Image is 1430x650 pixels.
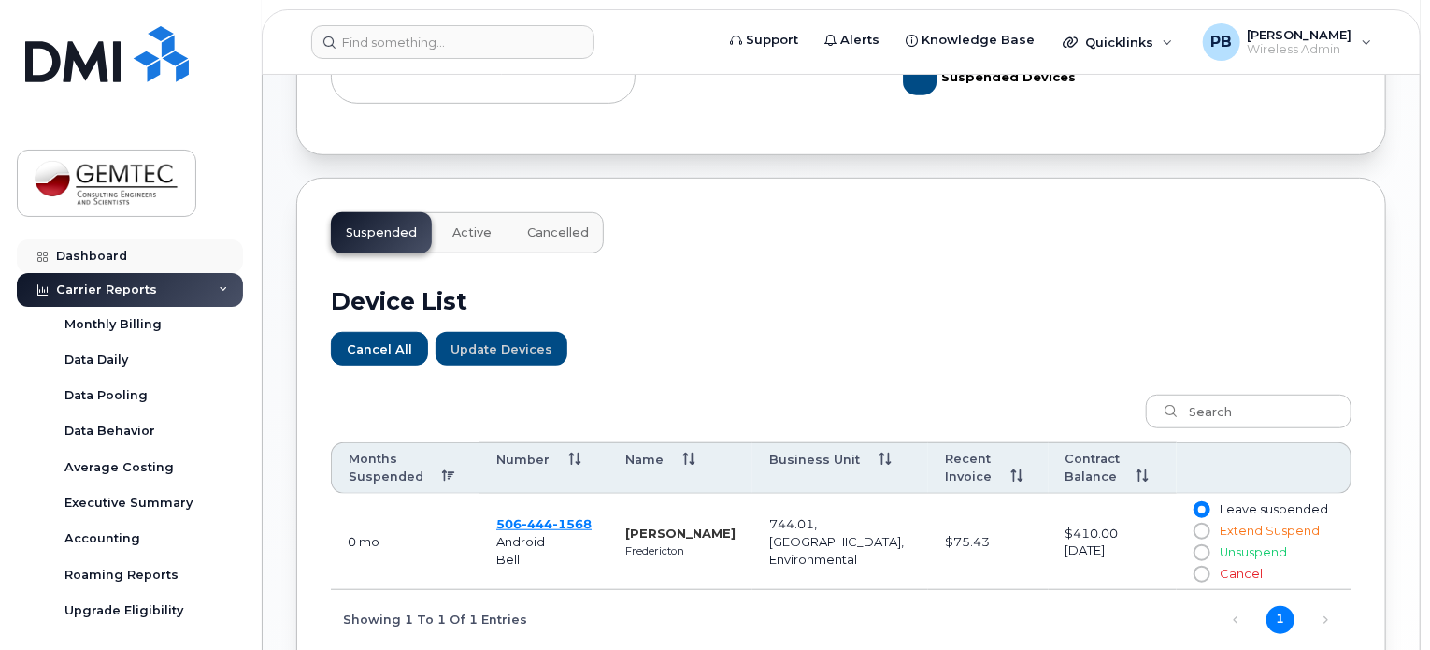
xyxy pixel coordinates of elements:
[752,442,928,495] th: Business Unit: activate to sort column ascending
[436,332,567,366] button: Update Devices
[1311,606,1339,634] a: Next
[1248,27,1352,42] span: [PERSON_NAME]
[625,544,684,557] small: Fredericton
[717,22,811,59] a: Support
[1194,567,1208,582] input: Cancel
[1050,23,1186,61] div: Quicklinks
[496,534,545,549] span: Android
[331,494,479,590] td: 0 mo
[811,22,893,59] a: Alerts
[752,494,928,590] td: 744.01, [GEOGRAPHIC_DATA], Environmental
[496,552,520,567] span: Bell
[1194,545,1208,560] input: Unsuspend
[331,442,479,495] th: Months Suspended: activate to sort column descending
[893,22,1048,59] a: Knowledge Base
[479,442,608,495] th: Number: activate to sort column ascending
[922,31,1035,50] span: Knowledge Base
[1221,502,1329,516] span: Leave suspended
[903,54,1076,103] g: Legend
[1190,23,1385,61] div: Patricia Boulanger
[331,602,527,634] div: Showing 1 to 1 of 1 entries
[1049,442,1177,495] th: Contract Balance: activate to sort column ascending
[311,25,594,59] input: Find something...
[625,526,736,541] strong: [PERSON_NAME]
[1221,524,1321,538] span: Extend Suspend
[1266,606,1294,634] a: 1
[1210,31,1232,53] span: PB
[522,516,552,531] span: 444
[331,287,1351,315] h2: Device List
[1146,395,1351,428] input: Search
[903,54,1076,103] g: Suspended Devices
[347,340,412,358] span: Cancel All
[1248,42,1352,57] span: Wireless Admin
[552,516,592,531] span: 1568
[331,332,428,366] button: Cancel All
[746,31,798,50] span: Support
[1065,542,1160,559] div: [DATE]
[1221,567,1264,581] span: Cancel
[1194,524,1208,539] input: Extend Suspend
[1194,502,1208,517] input: Leave suspended
[1222,606,1250,634] a: Previous
[1049,494,1177,590] td: $410.00
[928,442,1049,495] th: Recent Invoice: activate to sort column ascending
[1085,35,1153,50] span: Quicklinks
[928,494,1049,590] td: $75.43
[450,340,552,358] span: Update Devices
[608,442,752,495] th: Name: activate to sort column ascending
[527,225,589,240] span: Cancelled
[840,31,879,50] span: Alerts
[1221,545,1288,559] span: Unsuspend
[496,516,592,531] span: 506
[452,225,492,240] span: Active
[496,516,592,531] a: 5064441568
